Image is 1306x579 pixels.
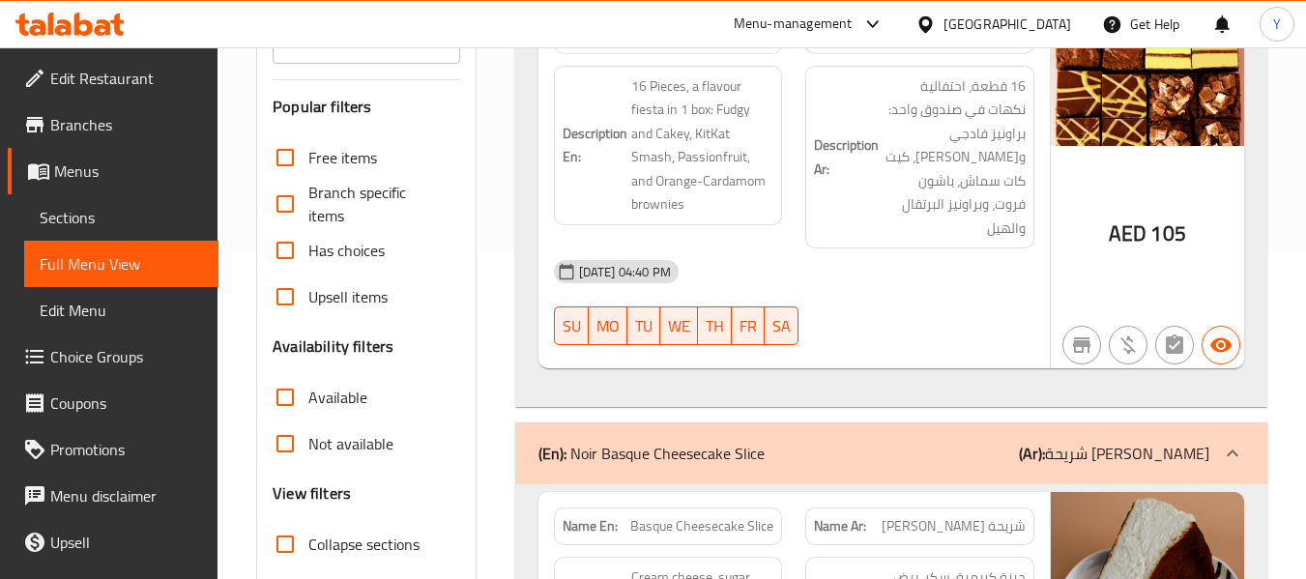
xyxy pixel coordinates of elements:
[273,96,459,118] h3: Popular filters
[50,484,203,507] span: Menu disclaimer
[631,74,774,217] span: 16 Pieces, a flavour fiesta in 1 box: Fudgy and Cakey, KitKat Smash, Passionfruit, and Orange-Car...
[1109,215,1146,252] span: AED
[814,133,879,181] strong: Description Ar:
[596,312,620,340] span: MO
[8,101,218,148] a: Branches
[8,333,218,380] a: Choice Groups
[40,206,203,229] span: Sections
[308,146,377,169] span: Free items
[571,263,679,281] span: [DATE] 04:40 PM
[1019,442,1209,465] p: شريحة [PERSON_NAME]
[627,306,660,345] button: TU
[740,312,757,340] span: FR
[668,312,690,340] span: WE
[706,312,724,340] span: TH
[50,67,203,90] span: Edit Restaurant
[814,516,866,536] strong: Name Ar:
[8,55,218,101] a: Edit Restaurant
[273,482,351,505] h3: View filters
[660,306,698,345] button: WE
[308,386,367,409] span: Available
[50,531,203,554] span: Upsell
[8,426,218,473] a: Promotions
[50,113,203,136] span: Branches
[8,380,218,426] a: Coupons
[1019,439,1045,468] b: (Ar):
[308,181,444,227] span: Branch specific items
[40,252,203,275] span: Full Menu View
[563,122,627,169] strong: Description En:
[40,299,203,322] span: Edit Menu
[1051,1,1244,146] img: Ultimate_Mix_Brownie_Box_638903628356940644.jpg
[8,473,218,519] a: Menu disclaimer
[273,335,393,358] h3: Availability filters
[538,442,765,465] p: Noir Basque Cheesecake Slice
[50,438,203,461] span: Promotions
[563,312,581,340] span: SU
[1150,215,1185,252] span: 105
[24,194,218,241] a: Sections
[772,312,791,340] span: SA
[732,306,765,345] button: FR
[1062,326,1101,364] button: Not branch specific item
[635,312,653,340] span: TU
[538,439,566,468] b: (En):
[308,285,388,308] span: Upsell items
[883,74,1026,241] span: 16 قطعة، احتفالية نكهات في صندوق واحد: براونيز فادجي وكيكي، كيت كات سماش، باشون فروت، وبراونيز ال...
[882,516,1026,536] span: شريحة [PERSON_NAME]
[50,391,203,415] span: Coupons
[563,516,618,536] strong: Name En:
[308,239,385,262] span: Has choices
[8,148,218,194] a: Menus
[943,14,1071,35] div: [GEOGRAPHIC_DATA]
[554,306,589,345] button: SU
[24,287,218,333] a: Edit Menu
[50,345,203,368] span: Choice Groups
[589,306,627,345] button: MO
[1155,326,1194,364] button: Not has choices
[1273,14,1281,35] span: Y
[308,432,393,455] span: Not available
[8,519,218,565] a: Upsell
[734,13,853,36] div: Menu-management
[765,306,798,345] button: SA
[54,159,203,183] span: Menus
[308,533,420,556] span: Collapse sections
[515,422,1267,484] div: (En): Noir Basque Cheesecake Slice(Ar):شريحة [PERSON_NAME]
[630,516,773,536] span: Basque Cheesecake Slice
[698,306,732,345] button: TH
[24,241,218,287] a: Full Menu View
